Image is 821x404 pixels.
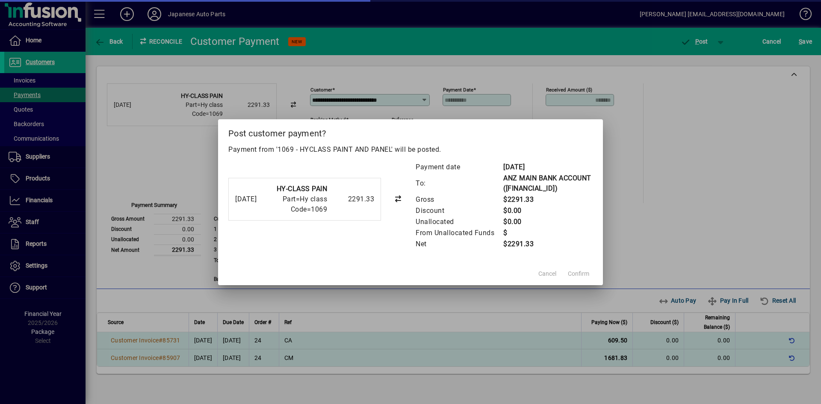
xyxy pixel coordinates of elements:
[415,162,503,173] td: Payment date
[415,216,503,227] td: Unallocated
[283,195,328,213] span: Part=Hy class Code=1069
[218,119,603,144] h2: Post customer payment?
[415,239,503,250] td: Net
[503,239,593,250] td: $2291.33
[503,227,593,239] td: $
[228,144,593,155] p: Payment from '1069 - HYCLASS PAINT AND PANEL' will be posted.
[503,173,593,194] td: ANZ MAIN BANK ACCOUNT ([FINANCIAL_ID])
[503,205,593,216] td: $0.00
[415,205,503,216] td: Discount
[415,173,503,194] td: To:
[415,194,503,205] td: Gross
[503,216,593,227] td: $0.00
[503,162,593,173] td: [DATE]
[277,185,328,193] strong: HY-CLASS PAIN
[331,194,374,204] div: 2291.33
[235,194,260,204] div: [DATE]
[415,227,503,239] td: From Unallocated Funds
[503,194,593,205] td: $2291.33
